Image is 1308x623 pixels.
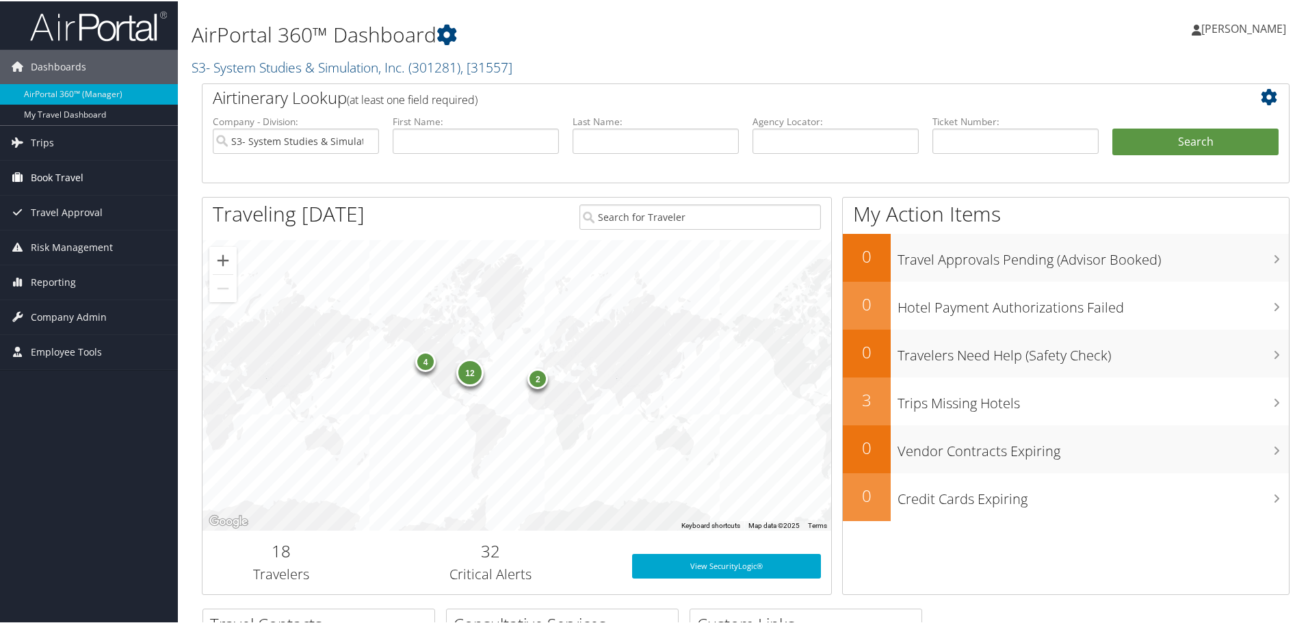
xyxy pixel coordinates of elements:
[213,198,365,227] h1: Traveling [DATE]
[843,280,1289,328] a: 0Hotel Payment Authorizations Failed
[460,57,512,75] span: , [ 31557 ]
[843,243,891,267] h2: 0
[898,242,1289,268] h3: Travel Approvals Pending (Advisor Booked)
[843,233,1289,280] a: 0Travel Approvals Pending (Advisor Booked)
[1201,20,1286,35] span: [PERSON_NAME]
[898,481,1289,507] h3: Credit Cards Expiring
[898,434,1289,460] h3: Vendor Contracts Expiring
[527,367,548,388] div: 2
[192,19,930,48] h1: AirPortal 360™ Dashboard
[213,538,350,561] h2: 18
[843,424,1289,472] a: 0Vendor Contracts Expiring
[843,291,891,315] h2: 0
[31,159,83,194] span: Book Travel
[31,299,107,333] span: Company Admin
[370,564,612,583] h3: Critical Alerts
[843,328,1289,376] a: 0Travelers Need Help (Safety Check)
[843,387,891,410] h2: 3
[748,520,800,528] span: Map data ©2025
[31,49,86,83] span: Dashboards
[1112,127,1279,155] button: Search
[843,472,1289,520] a: 0Credit Cards Expiring
[206,512,251,529] img: Google
[31,124,54,159] span: Trips
[753,114,919,127] label: Agency Locator:
[1192,7,1300,48] a: [PERSON_NAME]
[843,435,891,458] h2: 0
[393,114,559,127] label: First Name:
[456,358,484,385] div: 12
[843,483,891,506] h2: 0
[31,194,103,228] span: Travel Approval
[579,203,821,228] input: Search for Traveler
[347,91,478,106] span: (at least one field required)
[632,553,821,577] a: View SecurityLogic®
[898,290,1289,316] h3: Hotel Payment Authorizations Failed
[31,229,113,263] span: Risk Management
[192,57,512,75] a: S3- System Studies & Simulation, Inc.
[843,376,1289,424] a: 3Trips Missing Hotels
[213,564,350,583] h3: Travelers
[209,246,237,273] button: Zoom in
[932,114,1099,127] label: Ticket Number:
[408,57,460,75] span: ( 301281 )
[898,338,1289,364] h3: Travelers Need Help (Safety Check)
[898,386,1289,412] h3: Trips Missing Hotels
[30,9,167,41] img: airportal-logo.png
[573,114,739,127] label: Last Name:
[213,85,1188,108] h2: Airtinerary Lookup
[843,339,891,362] h2: 0
[415,350,436,371] div: 4
[31,334,102,368] span: Employee Tools
[370,538,612,561] h2: 32
[808,520,827,528] a: Terms (opens in new tab)
[213,114,379,127] label: Company - Division:
[843,198,1289,227] h1: My Action Items
[206,512,251,529] a: Open this area in Google Maps (opens a new window)
[31,264,76,298] span: Reporting
[681,520,740,529] button: Keyboard shortcuts
[209,274,237,301] button: Zoom out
